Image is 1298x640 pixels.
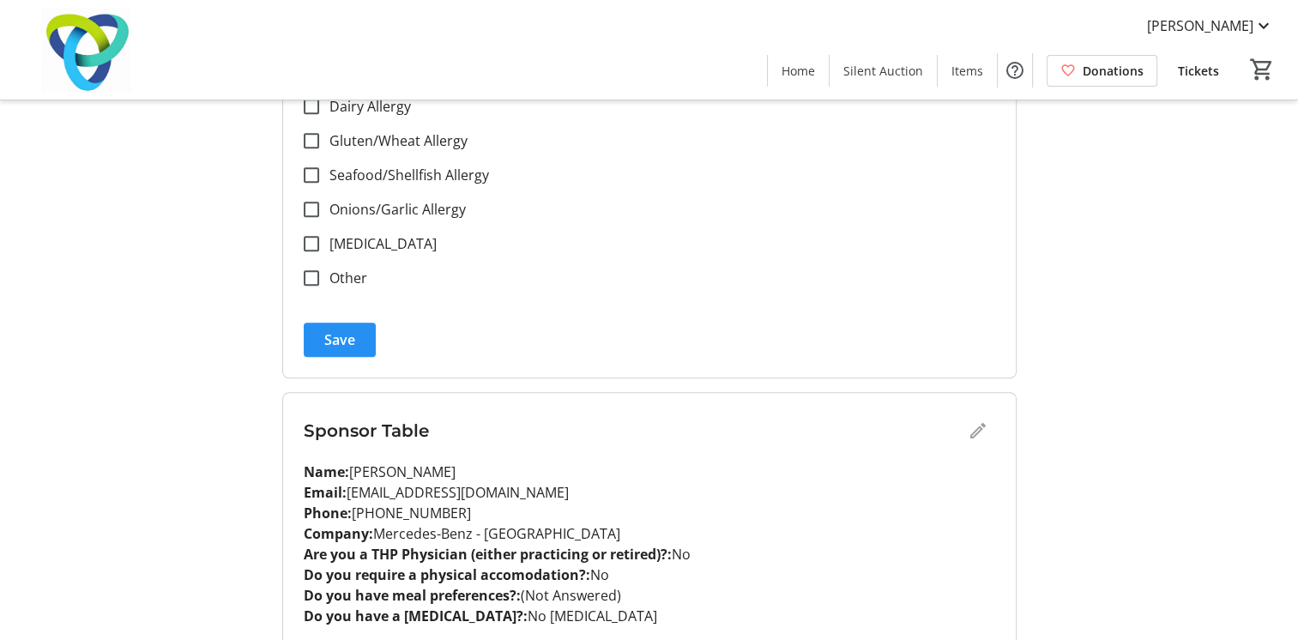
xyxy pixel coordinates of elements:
[304,544,995,565] p: No
[324,329,355,350] span: Save
[1047,55,1157,87] a: Donations
[319,96,411,117] label: Dairy Allergy
[304,607,528,625] strong: Do you have a [MEDICAL_DATA]?:
[304,586,521,605] strong: Do you have meal preferences?:
[521,586,621,605] span: (Not Answered)
[304,606,995,626] p: No [MEDICAL_DATA]
[319,199,466,220] label: Onions/Garlic Allergy
[304,462,349,481] strong: Name:
[304,523,995,544] p: Mercedes-Benz - [GEOGRAPHIC_DATA]
[1247,54,1277,85] button: Cart
[1147,15,1253,36] span: [PERSON_NAME]
[319,165,489,185] label: Seafood/Shellfish Allergy
[319,130,468,151] label: Gluten/Wheat Allergy
[304,482,995,503] p: [EMAIL_ADDRESS][DOMAIN_NAME]
[304,565,995,585] p: No
[830,55,937,87] a: Silent Auction
[304,565,590,584] strong: Do you require a physical accomodation?:
[304,503,995,523] p: [PHONE_NUMBER]
[843,62,923,80] span: Silent Auction
[998,53,1032,88] button: Help
[319,233,437,254] label: [MEDICAL_DATA]
[304,418,961,444] h3: Sponsor Table
[1133,12,1288,39] button: [PERSON_NAME]
[10,7,163,93] img: Trillium Health Partners Foundation's Logo
[938,55,997,87] a: Items
[768,55,829,87] a: Home
[782,62,815,80] span: Home
[304,524,373,543] strong: Company:
[304,545,672,564] strong: Are you a THP Physician (either practicing or retired)?:
[304,483,347,502] strong: Email:
[951,62,983,80] span: Items
[1164,55,1233,87] a: Tickets
[319,268,367,288] label: Other
[304,323,376,357] button: Save
[304,504,352,522] strong: Phone:
[304,462,995,482] p: [PERSON_NAME]
[1083,62,1144,80] span: Donations
[1178,62,1219,80] span: Tickets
